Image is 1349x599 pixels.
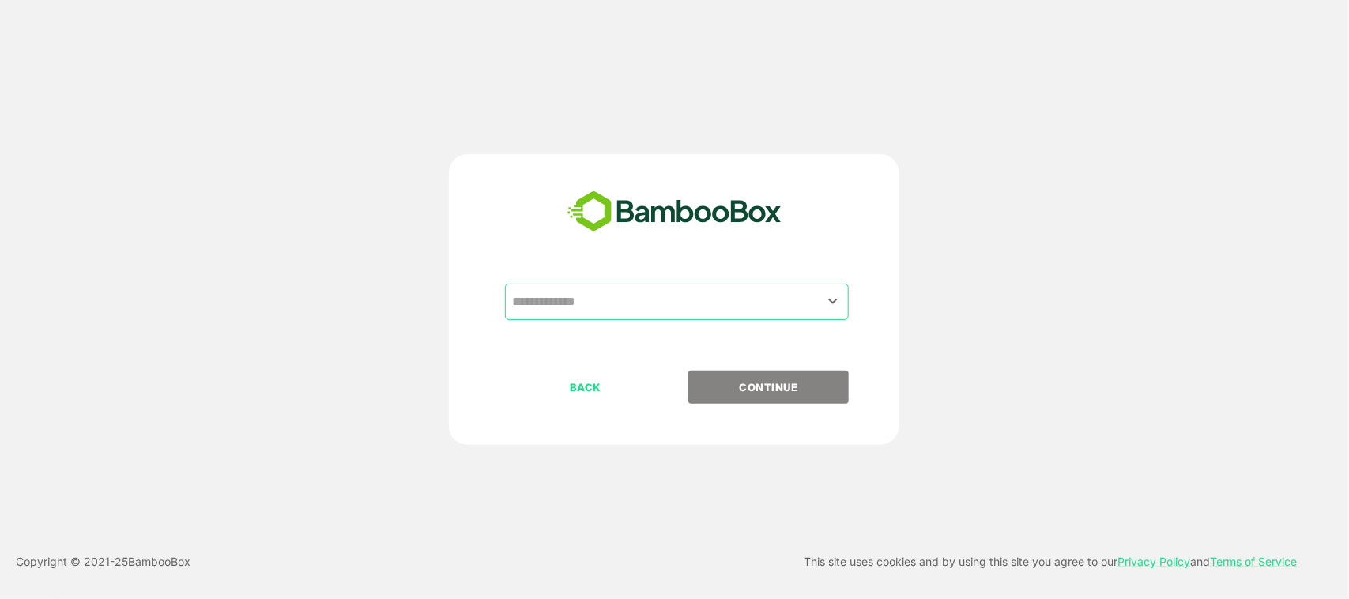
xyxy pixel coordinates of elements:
p: This site uses cookies and by using this site you agree to our and [805,552,1298,571]
img: bamboobox [559,186,790,238]
button: BACK [505,371,665,404]
button: CONTINUE [688,371,849,404]
p: CONTINUE [690,379,848,396]
p: BACK [507,379,665,396]
p: Copyright © 2021- 25 BambooBox [16,552,190,571]
button: Open [822,291,843,312]
a: Privacy Policy [1118,555,1191,568]
a: Terms of Service [1211,555,1298,568]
